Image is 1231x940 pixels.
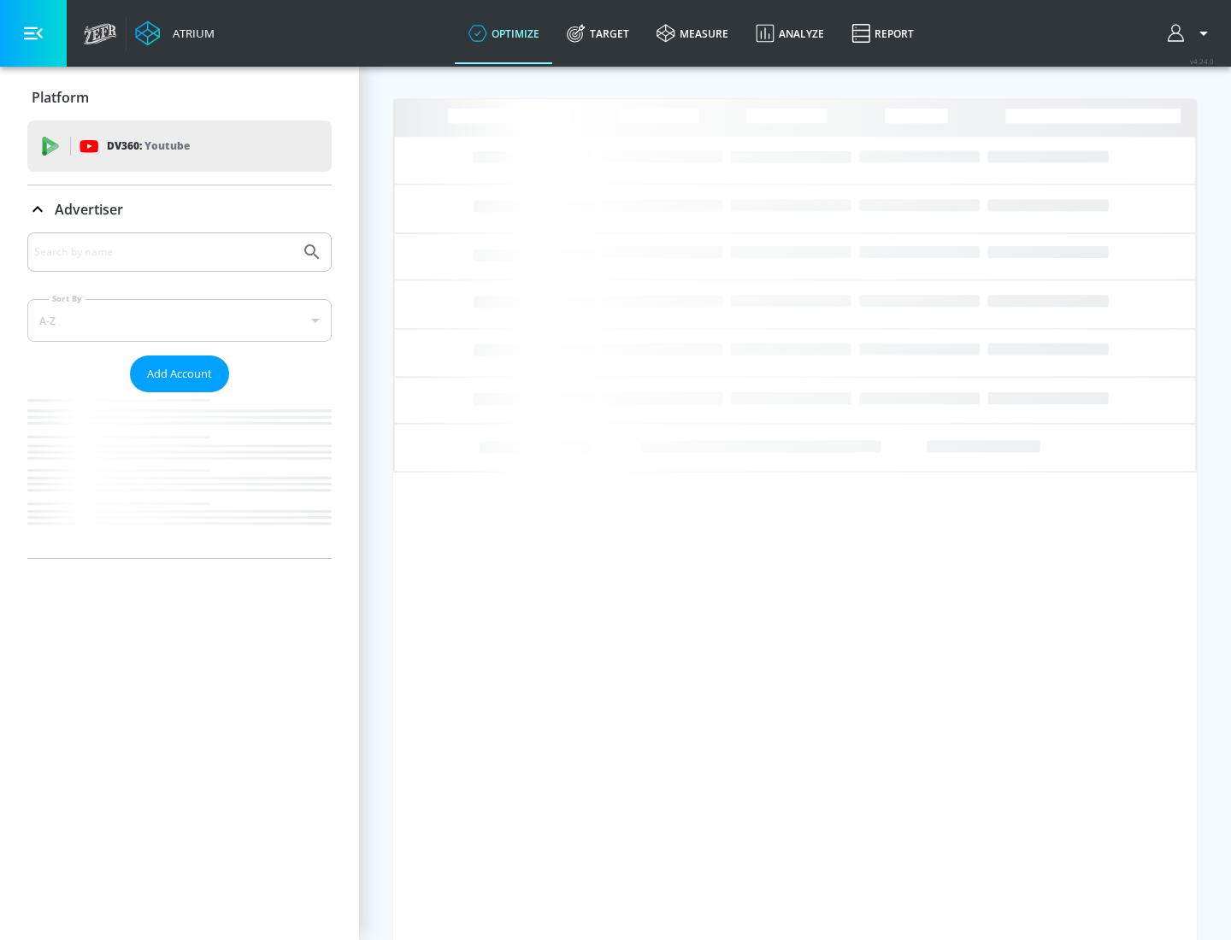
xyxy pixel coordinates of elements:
a: optimize [455,3,553,64]
a: Atrium [135,21,215,46]
a: measure [643,3,742,64]
div: A-Z [27,299,332,342]
div: Advertiser [27,185,332,233]
p: DV360: [107,137,190,156]
p: Youtube [144,137,190,155]
button: Add Account [130,355,229,392]
nav: list of Advertiser [27,392,332,558]
span: Add Account [147,364,212,384]
a: Analyze [742,3,838,64]
div: Atrium [166,26,215,41]
p: Advertiser [55,200,123,219]
input: Search by name [34,241,293,263]
a: Target [553,3,643,64]
a: Report [838,3,928,64]
span: v 4.24.0 [1190,56,1214,66]
div: Platform [27,73,332,121]
div: DV360: Youtube [27,120,332,172]
div: Advertiser [27,232,332,558]
p: Platform [32,88,89,107]
label: Sort By [49,293,85,304]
